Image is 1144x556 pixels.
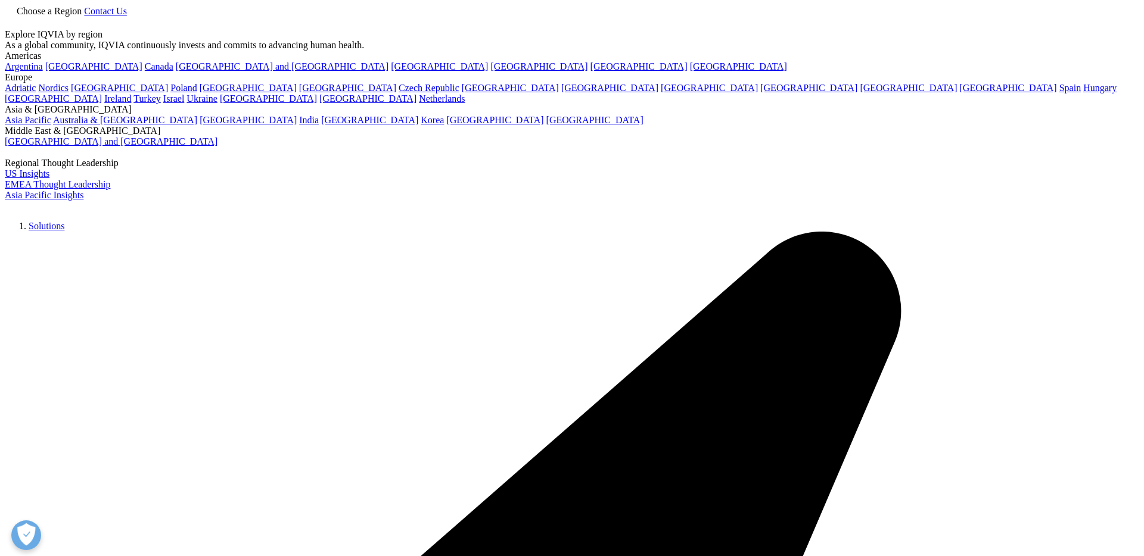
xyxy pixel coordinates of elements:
a: US Insights [5,168,49,179]
a: [GEOGRAPHIC_DATA] [462,83,559,93]
a: Israel [163,93,185,104]
a: [GEOGRAPHIC_DATA] [590,61,688,71]
a: Nordics [38,83,69,93]
a: [GEOGRAPHIC_DATA] and [GEOGRAPHIC_DATA] [5,136,217,146]
a: Asia Pacific [5,115,51,125]
a: Australia & [GEOGRAPHIC_DATA] [53,115,197,125]
a: [GEOGRAPHIC_DATA] [299,83,396,93]
a: [GEOGRAPHIC_DATA] [561,83,658,93]
a: [GEOGRAPHIC_DATA] [321,115,418,125]
a: Solutions [29,221,64,231]
a: [GEOGRAPHIC_DATA] [200,115,297,125]
a: EMEA Thought Leadership [5,179,110,189]
a: [GEOGRAPHIC_DATA] [319,93,416,104]
button: Open Preferences [11,520,41,550]
a: [GEOGRAPHIC_DATA] [661,83,758,93]
a: Canada [145,61,173,71]
a: [GEOGRAPHIC_DATA] [490,61,587,71]
a: Contact Us [84,6,127,16]
a: [GEOGRAPHIC_DATA] [860,83,957,93]
div: Europe [5,72,1139,83]
a: Argentina [5,61,43,71]
a: [GEOGRAPHIC_DATA] [960,83,1057,93]
a: Ireland [104,93,131,104]
a: [GEOGRAPHIC_DATA] [546,115,643,125]
a: Poland [170,83,197,93]
a: [GEOGRAPHIC_DATA] [5,93,102,104]
div: Explore IQVIA by region [5,29,1139,40]
a: [GEOGRAPHIC_DATA] and [GEOGRAPHIC_DATA] [176,61,388,71]
a: India [299,115,319,125]
a: [GEOGRAPHIC_DATA] [690,61,787,71]
span: Choose a Region [17,6,82,16]
a: Czech Republic [399,83,459,93]
a: [GEOGRAPHIC_DATA] [71,83,168,93]
a: Asia Pacific Insights [5,190,83,200]
div: Middle East & [GEOGRAPHIC_DATA] [5,126,1139,136]
a: Netherlands [419,93,465,104]
div: Americas [5,51,1139,61]
div: As a global community, IQVIA continuously invests and commits to advancing human health. [5,40,1139,51]
a: [GEOGRAPHIC_DATA] [200,83,297,93]
a: [GEOGRAPHIC_DATA] [45,61,142,71]
a: [GEOGRAPHIC_DATA] [760,83,857,93]
a: Hungary [1083,83,1117,93]
a: Korea [421,115,444,125]
a: Adriatic [5,83,36,93]
a: [GEOGRAPHIC_DATA] [220,93,317,104]
a: [GEOGRAPHIC_DATA] [391,61,488,71]
div: Asia & [GEOGRAPHIC_DATA] [5,104,1139,115]
a: Ukraine [186,93,217,104]
a: Turkey [133,93,161,104]
a: Spain [1059,83,1081,93]
div: Regional Thought Leadership [5,158,1139,168]
a: [GEOGRAPHIC_DATA] [446,115,543,125]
